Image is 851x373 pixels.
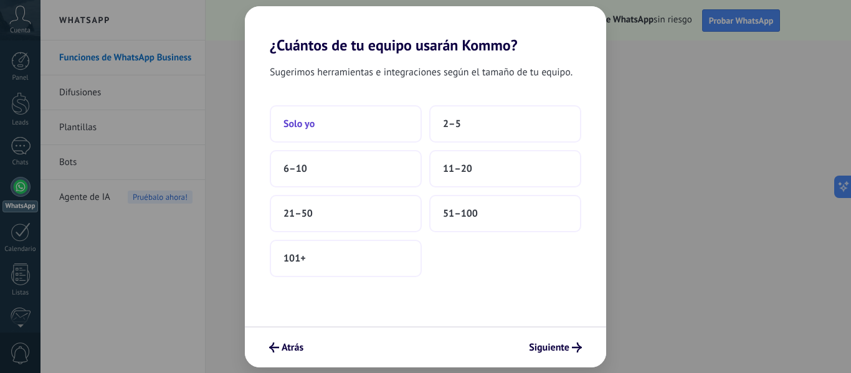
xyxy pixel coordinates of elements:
[429,105,581,143] button: 2–5
[270,195,422,232] button: 21–50
[282,343,303,352] span: Atrás
[283,252,306,265] span: 101+
[264,337,309,358] button: Atrás
[529,343,569,352] span: Siguiente
[270,105,422,143] button: Solo yo
[270,240,422,277] button: 101+
[523,337,587,358] button: Siguiente
[283,163,307,175] span: 6–10
[283,118,315,130] span: Solo yo
[270,64,573,80] span: Sugerimos herramientas e integraciones según el tamaño de tu equipo.
[283,207,313,220] span: 21–50
[429,195,581,232] button: 51–100
[270,150,422,187] button: 6–10
[245,6,606,54] h2: ¿Cuántos de tu equipo usarán Kommo?
[443,207,478,220] span: 51–100
[443,118,461,130] span: 2–5
[443,163,472,175] span: 11–20
[429,150,581,187] button: 11–20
